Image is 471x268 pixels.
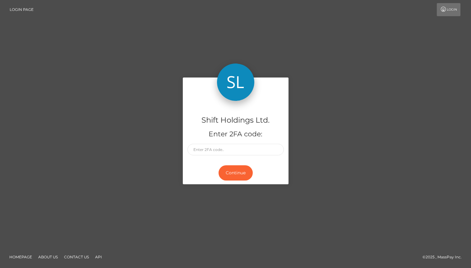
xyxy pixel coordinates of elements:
a: API [93,252,104,262]
a: Contact Us [62,252,91,262]
h4: Shift Holdings Ltd. [187,115,284,126]
a: About Us [36,252,60,262]
a: Homepage [7,252,35,262]
input: Enter 2FA code.. [187,144,284,155]
div: © 2025 , MassPay Inc. [423,254,466,261]
img: Shift Holdings Ltd. [217,63,254,101]
a: Login Page [10,3,34,16]
a: Login [437,3,460,16]
h5: Enter 2FA code: [187,129,284,139]
button: Continue [219,165,253,181]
